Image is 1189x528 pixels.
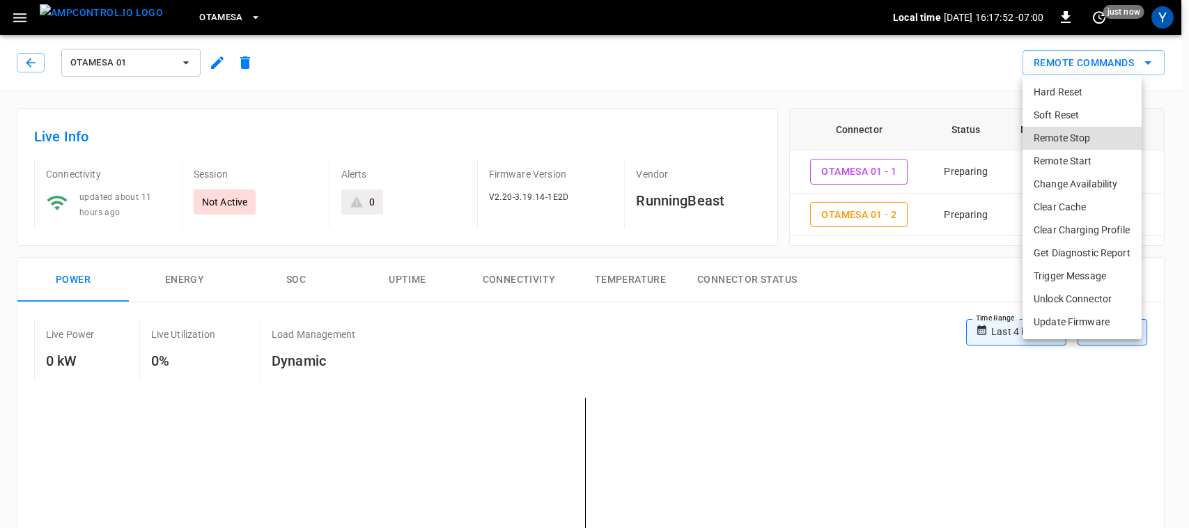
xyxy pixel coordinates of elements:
[1023,219,1142,242] li: Clear Charging Profile
[1023,311,1142,334] li: Update Firmware
[1023,288,1142,311] li: Unlock Connector
[1023,150,1142,173] li: Remote Start
[1023,265,1142,288] li: Trigger Message
[1023,242,1142,265] li: Get Diagnostic Report
[1023,104,1142,127] li: Soft Reset
[1023,196,1142,219] li: Clear Cache
[1023,81,1142,104] li: Hard Reset
[1023,173,1142,196] li: Change Availability
[1023,127,1142,150] li: Remote Stop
